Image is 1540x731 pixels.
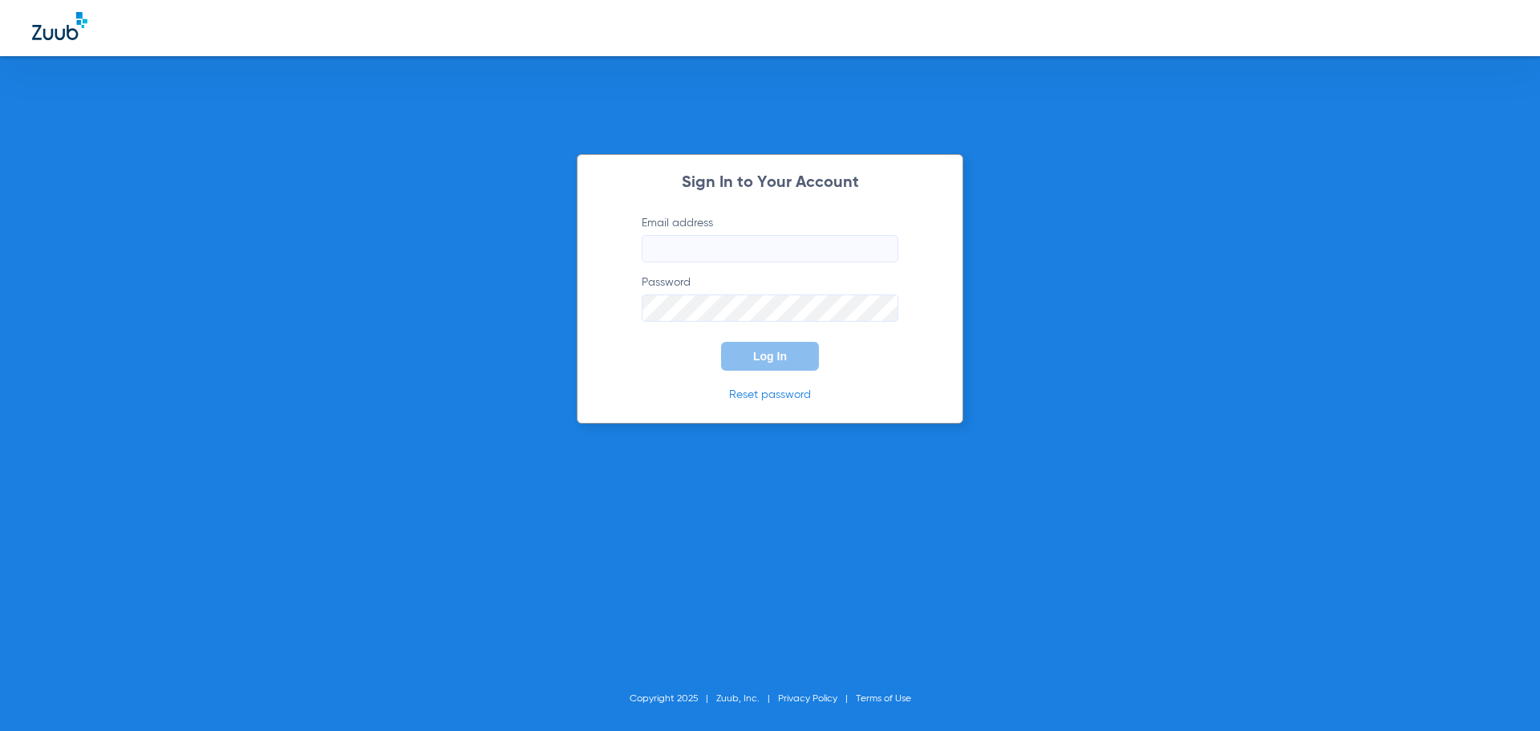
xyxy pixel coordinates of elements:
img: Zuub Logo [32,12,87,40]
input: Email address [642,235,898,262]
h2: Sign In to Your Account [618,175,922,191]
li: Copyright 2025 [630,691,716,707]
a: Terms of Use [856,694,911,704]
label: Email address [642,215,898,262]
a: Privacy Policy [778,694,837,704]
span: Log In [753,350,787,363]
a: Reset password [729,389,811,400]
label: Password [642,274,898,322]
button: Log In [721,342,819,371]
input: Password [642,294,898,322]
li: Zuub, Inc. [716,691,778,707]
